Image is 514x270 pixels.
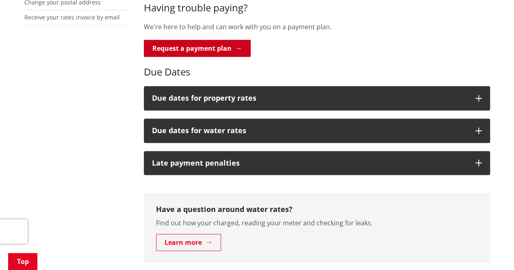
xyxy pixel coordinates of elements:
a: Learn more [156,234,221,251]
a: Receive your rates invoice by email [24,13,120,21]
h3: Due dates for water rates [152,127,467,135]
a: Top [8,253,37,270]
h3: Late payment penalties [152,159,467,167]
iframe: Messenger Launcher [477,236,506,265]
h3: Due Dates [144,66,490,78]
h3: Having trouble paying? [144,2,490,14]
p: We're here to help and can work with you on a payment plan. [144,22,490,32]
button: Late payment penalties [144,151,490,175]
a: Request a payment plan [144,40,251,57]
button: Due dates for water rates [144,119,490,143]
h3: Due dates for property rates [152,94,467,102]
button: Due dates for property rates [144,86,490,110]
h3: Have a question around water rates? [156,205,478,214]
p: Find out how your charged, reading your meter and checking for leaks. [156,218,478,228]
